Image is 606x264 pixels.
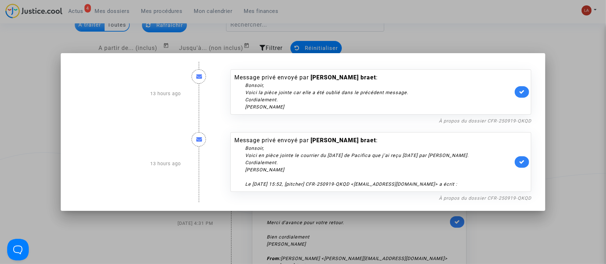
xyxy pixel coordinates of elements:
a: À propos du dossier CFR-250919-QKQD [439,195,531,201]
a: À propos du dossier CFR-250919-QKQD [439,118,531,124]
div: Cordialement. [245,96,513,103]
div: 13 hours ago [69,62,186,125]
div: 13 hours ago [69,125,186,202]
div: Bonsoir, [245,82,513,111]
div: [PERSON_NAME] [245,103,513,111]
iframe: Help Scout Beacon - Open [7,239,29,260]
div: Voici la pièce jointe car elle a été oublié dans le précédent message. [245,89,513,96]
b: [PERSON_NAME] braet [311,137,376,144]
div: Cordialement. [245,159,513,166]
div: Bonsoir, [245,145,513,188]
div: Message privé envoyé par : [234,73,513,111]
div: Message privé envoyé par : [234,136,513,188]
div: Voici en pièce jointe le courrier du [DATE] de Pacifica que j’ai reçu [DATE] par [PERSON_NAME]. [245,152,513,159]
b: [PERSON_NAME] braet [311,74,376,81]
div: Le [DATE] 15:52, [pitcher] CFR-250919-QKQD <[EMAIL_ADDRESS][DOMAIN_NAME]> a écrit : [245,181,513,188]
div: [PERSON_NAME] [245,166,513,188]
